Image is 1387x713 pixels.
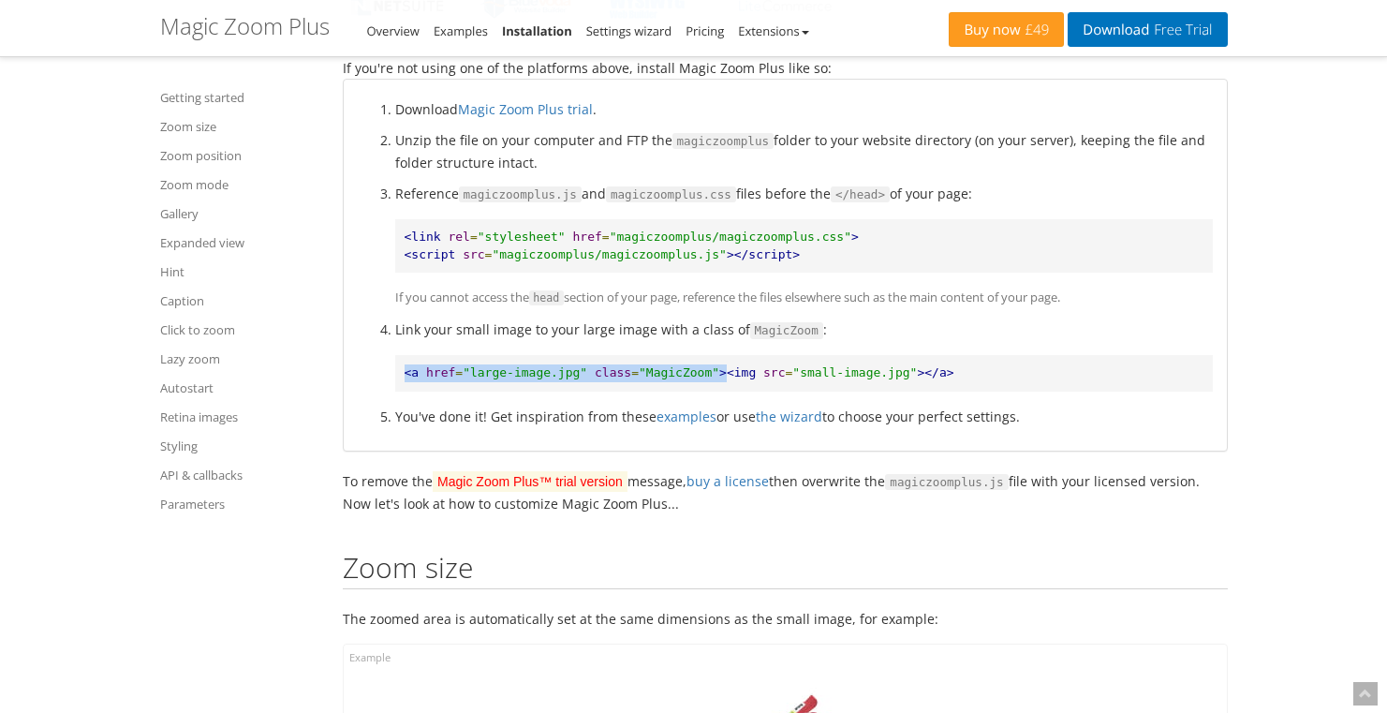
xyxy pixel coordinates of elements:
span: href [573,230,602,244]
code: </head> [831,186,890,203]
a: examples [657,408,716,425]
span: ></a> [917,365,953,379]
a: Extensions [738,22,808,39]
a: Examples [434,22,488,39]
a: DownloadFree Trial [1068,12,1227,47]
a: Settings wizard [586,22,672,39]
span: src [463,247,484,261]
span: rel [448,230,469,244]
span: <a [405,365,420,379]
code: head [529,290,565,305]
span: <link [405,230,441,244]
span: "magiczoomplus/magiczoomplus.js" [492,247,726,261]
a: Retina images [160,406,319,428]
span: "magiczoomplus/magiczoomplus.css" [610,230,851,244]
a: Gallery [160,202,319,225]
span: Free Trial [1149,22,1212,37]
span: £49 [1021,22,1050,37]
p: If you cannot access the section of your page, reference the files elsewhere such as the main con... [395,287,1213,309]
span: = [602,230,610,244]
code: magiczoomplus [672,133,775,150]
a: Buy now£49 [949,12,1064,47]
span: <script [405,247,456,261]
a: Installation [502,22,572,39]
a: Parameters [160,493,319,515]
span: "MagicZoom" [639,365,719,379]
span: "stylesheet" [478,230,566,244]
a: Caption [160,290,319,312]
span: > [851,230,859,244]
a: Click to zoom [160,319,319,341]
a: Getting started [160,86,319,109]
code: magiczoomplus.js [885,474,1008,491]
code: MagicZoom [750,322,823,339]
li: Download . [395,98,1213,120]
span: "small-image.jpg" [792,365,917,379]
a: buy a license [686,472,769,490]
code: magiczoomplus.css [606,186,736,203]
li: Unzip the file on your computer and FTP the folder to your website directory (on your server), ke... [395,129,1213,173]
a: Expanded view [160,231,319,254]
span: ><img [719,365,756,379]
code: magiczoomplus.js [459,186,582,203]
span: = [485,247,493,261]
span: href [426,365,455,379]
span: class [595,365,631,379]
mark: Magic Zoom Plus™ trial version [433,471,628,492]
h2: Zoom size [343,552,1228,589]
a: Pricing [686,22,724,39]
a: Hint [160,260,319,283]
li: Link your small image to your large image with a class of : [395,319,1213,392]
a: Zoom size [160,115,319,138]
span: = [470,230,478,244]
span: = [786,365,793,379]
a: Magic Zoom Plus trial [458,100,593,118]
span: = [455,365,463,379]
a: Autostart [160,377,319,399]
h1: Magic Zoom Plus [160,14,330,38]
a: the wizard [756,408,822,425]
a: Styling [160,435,319,457]
span: ></script> [727,247,800,261]
span: = [631,365,639,379]
li: Reference and files before the of your page: [395,183,1213,309]
a: Lazy zoom [160,348,319,370]
a: Zoom position [160,144,319,167]
a: API & callbacks [160,464,319,486]
li: You've done it! Get inspiration from these or use to choose your perfect settings. [395,406,1213,427]
span: "large-image.jpg" [463,365,587,379]
a: Overview [367,22,420,39]
span: src [763,365,785,379]
a: Zoom mode [160,173,319,196]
